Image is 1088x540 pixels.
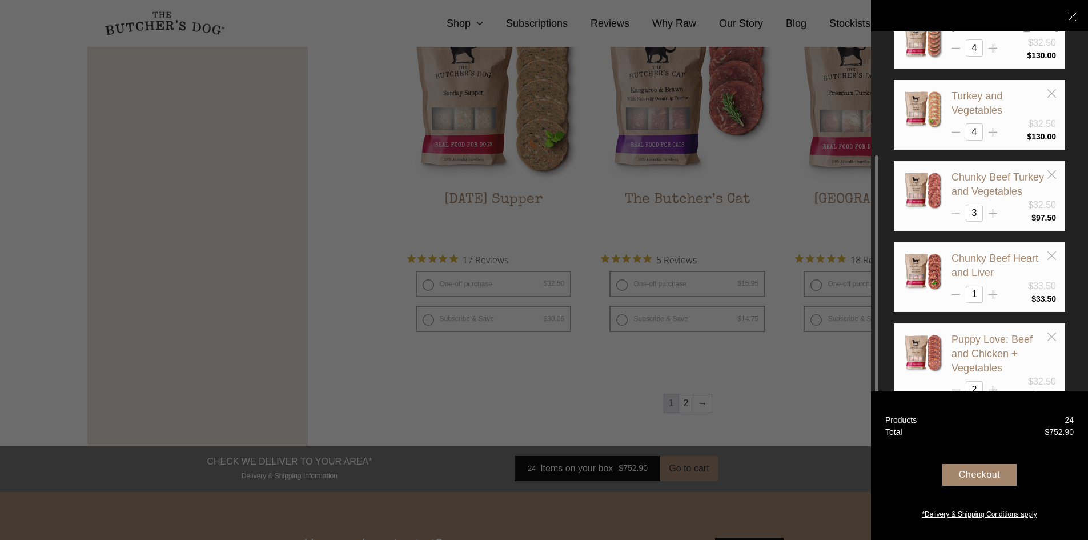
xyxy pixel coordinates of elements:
[1031,390,1056,399] bdi: 65.00
[952,334,1033,374] a: Puppy Love: Beef and Chicken + Vegetables
[1028,117,1056,131] div: $32.50
[1031,213,1036,222] span: $
[1065,414,1074,426] div: 24
[871,391,1088,540] a: Products 24 Total $752.90 Checkout
[1031,213,1056,222] bdi: 97.50
[903,251,943,291] img: Chunky Beef Heart and Liver
[1028,198,1056,212] div: $32.50
[1045,427,1074,437] bdi: 752.90
[885,426,902,438] div: Total
[952,253,1038,278] a: Chunky Beef Heart and Liver
[871,506,1088,519] a: *Delivery & Shipping Conditions apply
[942,464,1017,486] div: Checkout
[1031,294,1036,303] span: $
[1028,375,1056,389] div: $32.50
[903,333,943,373] img: Puppy Love: Beef and Chicken + Vegetables
[1031,390,1036,399] span: $
[1027,51,1031,60] span: $
[1045,427,1049,437] span: $
[952,171,1044,197] a: Chunky Beef Turkey and Vegetables
[903,89,943,129] img: Turkey and Vegetables
[1028,279,1056,293] div: $33.50
[1031,294,1056,303] bdi: 33.50
[885,414,917,426] div: Products
[1027,51,1056,60] bdi: 130.00
[903,170,943,210] img: Chunky Beef Turkey and Vegetables
[952,90,1002,116] a: Turkey and Vegetables
[1027,132,1056,141] bdi: 130.00
[1027,132,1031,141] span: $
